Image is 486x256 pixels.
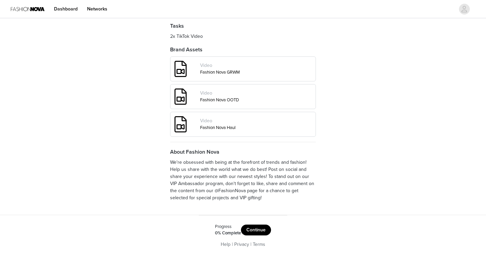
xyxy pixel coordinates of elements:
[200,62,212,68] span: Video
[253,241,265,247] a: Terms
[250,241,251,247] span: |
[200,125,236,130] a: Fashion Nova Haul
[232,241,233,247] span: |
[170,46,316,54] h4: Brand Assets
[170,22,316,30] h4: Tasks
[83,1,111,17] a: Networks
[170,159,316,201] p: We're obsessed with being at the forefront of trends and fashion! Help us share with the world wh...
[461,4,467,15] div: avatar
[241,225,271,235] button: Continue
[200,70,240,75] a: Fashion Nova GRWM
[215,230,241,237] div: 0% Complete
[221,241,231,247] a: Help
[200,97,239,103] a: Fashion Nova OOTD
[170,148,316,156] h4: About Fashion Nova
[200,90,212,96] span: Video
[50,1,82,17] a: Dashboard
[200,118,212,124] span: Video
[170,33,203,39] span: 2x TikTok Video
[11,1,45,17] img: Fashion Nova Logo
[234,241,249,247] a: Privacy
[215,224,241,230] div: Progress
